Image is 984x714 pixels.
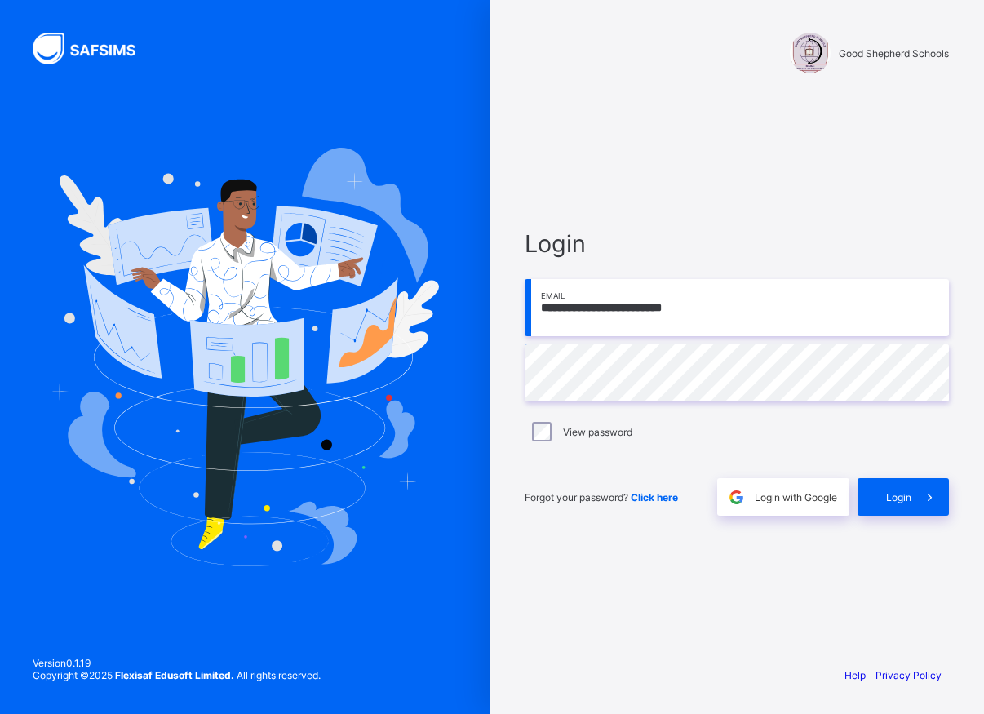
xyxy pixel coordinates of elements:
[563,426,632,438] label: View password
[115,669,234,681] strong: Flexisaf Edusoft Limited.
[33,669,321,681] span: Copyright © 2025 All rights reserved.
[875,669,942,681] a: Privacy Policy
[631,491,678,503] a: Click here
[886,491,911,503] span: Login
[33,657,321,669] span: Version 0.1.19
[727,488,746,507] img: google.396cfc9801f0270233282035f929180a.svg
[755,491,837,503] span: Login with Google
[525,491,678,503] span: Forgot your password?
[525,229,949,258] span: Login
[51,148,439,565] img: Hero Image
[844,669,866,681] a: Help
[839,47,949,60] span: Good Shepherd Schools
[33,33,155,64] img: SAFSIMS Logo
